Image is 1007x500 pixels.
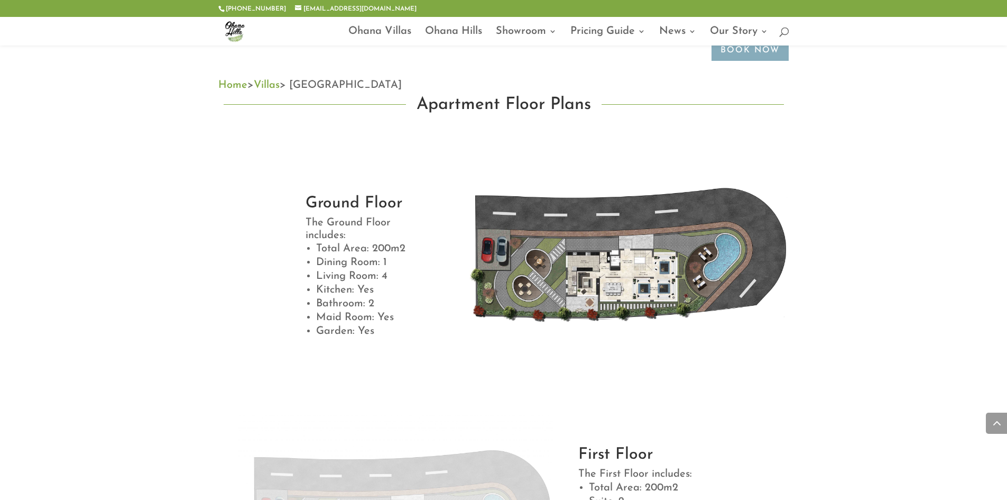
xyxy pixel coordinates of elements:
[659,28,696,46] a: News
[316,297,428,311] li: Bathroom: 2
[306,196,428,217] h2: Ground Floor
[316,269,428,283] li: Living Room: 4
[710,28,768,46] a: Our Story
[589,481,789,495] li: Total Area: 200m2
[348,28,411,46] a: Ohana Villas
[316,242,428,256] li: Total Area: 200m2
[417,96,591,113] span: Apartment Floor Plans
[316,256,428,269] li: Dining Room: 1
[578,447,789,468] h2: First Floor
[306,217,428,242] p: The Ground Floor includes:
[578,468,789,481] p: The First Floor includes:
[316,283,428,297] li: Kitchen: Yes
[496,28,557,46] a: Showroom
[218,79,789,92] p: > > [GEOGRAPHIC_DATA]
[226,6,286,12] a: [PHONE_NUMBER]
[425,28,482,46] a: Ohana Hills
[712,40,789,61] button: Book Now
[316,311,428,324] li: Maid Room: Yes
[220,17,249,46] img: ohana-hills
[570,28,645,46] a: Pricing Guide
[316,324,428,338] li: Garden: Yes
[254,80,280,90] a: Villas
[295,6,417,12] a: [EMAIL_ADDRESS][DOMAIN_NAME]
[218,80,247,90] a: Home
